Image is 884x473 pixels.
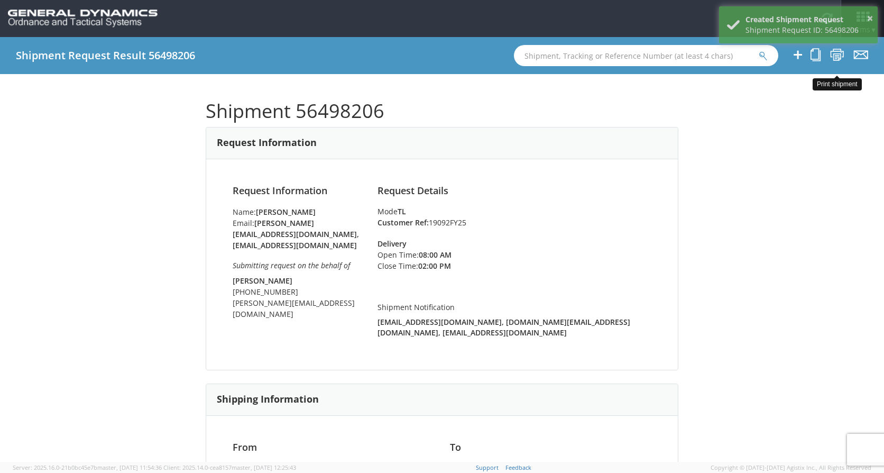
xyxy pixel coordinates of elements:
button: × [867,11,873,26]
div: Shipment Request ID: 56498206 [745,25,870,35]
h3: Shipping Information [217,394,319,405]
h4: From [233,442,434,453]
h1: Shipment 56498206 [206,101,678,122]
li: Email: [233,217,362,251]
li: Close Time: [377,260,484,271]
h4: To [450,442,651,453]
strong: [PERSON_NAME] [256,207,316,217]
strong: Delivery [377,239,407,249]
strong: Customer Ref: [377,217,429,228]
span: master, [DATE] 11:54:36 [97,463,162,471]
div: Created Shipment Request [745,14,870,25]
h4: Request Details [377,186,651,196]
img: gd-ots-0c3321f2eb4c994f95cb.png [8,10,158,28]
h5: Shipment Notification [377,303,651,311]
strong: 08:00 AM [419,250,452,260]
h4: Request Information [233,186,362,196]
strong: 02:00 PM [418,261,451,271]
li: 19092FY25 [377,217,651,228]
span: Client: 2025.14.0-cea8157 [163,463,296,471]
li: [PERSON_NAME][EMAIL_ADDRESS][DOMAIN_NAME] [233,297,362,320]
span: Copyright © [DATE]-[DATE] Agistix Inc., All Rights Reserved [711,463,871,472]
h4: Shipment Request Result 56498206 [16,50,195,61]
li: Open Time: [377,249,484,260]
div: Mode [377,206,651,217]
span: master, [DATE] 12:25:43 [232,463,296,471]
h3: Request Information [217,138,317,148]
a: Feedback [505,463,531,471]
li: [PHONE_NUMBER] [233,286,362,297]
span: Server: 2025.16.0-21b0bc45e7b [13,463,162,471]
a: Support [476,463,499,471]
strong: [PERSON_NAME][EMAIL_ADDRESS][DOMAIN_NAME], [EMAIL_ADDRESS][DOMAIN_NAME] [233,218,359,250]
input: Shipment, Tracking or Reference Number (at least 4 chars) [514,45,778,66]
strong: [PERSON_NAME] [233,276,292,286]
div: Print shipment [813,78,862,90]
h6: Submitting request on the behalf of [233,261,362,269]
li: Name: [233,206,362,217]
strong: [EMAIL_ADDRESS][DOMAIN_NAME], [DOMAIN_NAME][EMAIL_ADDRESS][DOMAIN_NAME], [EMAIL_ADDRESS][DOMAIN_N... [377,317,630,338]
strong: TL [398,206,406,216]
